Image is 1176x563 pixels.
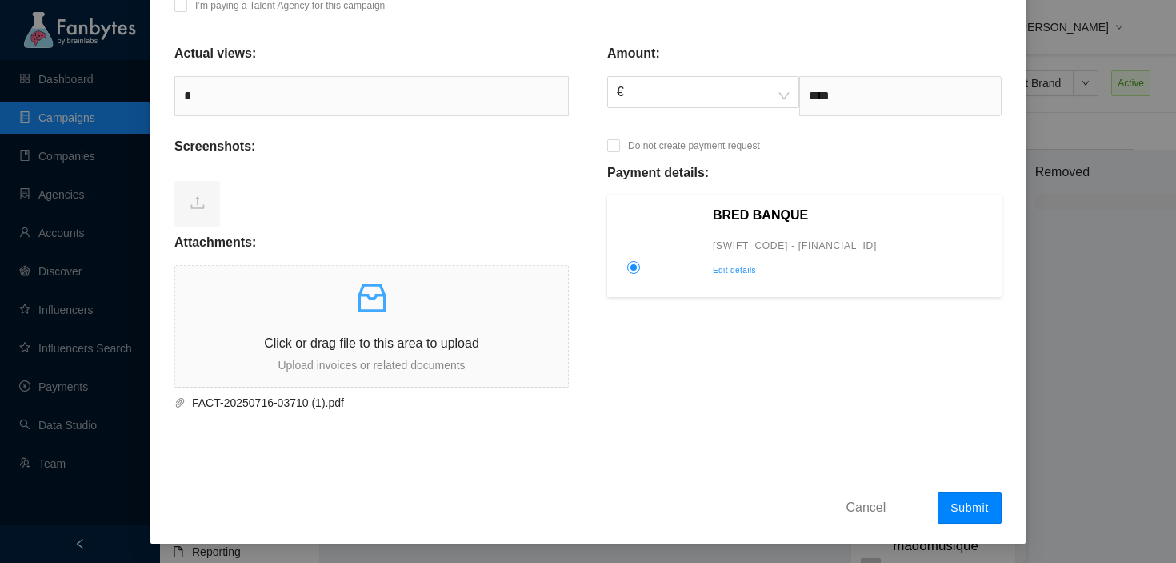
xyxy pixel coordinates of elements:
span: upload [190,195,206,211]
span: FACT-20250716-03710 (1).pdf [186,394,550,412]
p: BRED BANQUE [713,206,991,225]
button: Submit [938,492,1002,524]
span: € [617,77,790,107]
p: Click or drag file to this area to upload [175,333,568,353]
span: inbox [353,279,391,317]
button: Cancel [834,494,898,520]
p: Do not create payment request [628,138,760,154]
p: Actual views: [174,44,256,63]
p: Screenshots: [174,137,255,156]
span: Cancel [846,497,886,517]
span: inboxClick or drag file to this area to uploadUpload invoices or related documents [175,266,568,387]
span: paper-clip [174,397,186,408]
span: Submit [950,501,989,514]
p: Payment details: [607,163,709,183]
p: Edit details [713,263,991,278]
p: [SWIFT_CODE] - [FINANCIAL_ID] [713,238,991,254]
p: Attachments: [174,233,256,252]
p: Upload invoices or related documents [175,356,568,374]
p: Amount: [607,44,660,63]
